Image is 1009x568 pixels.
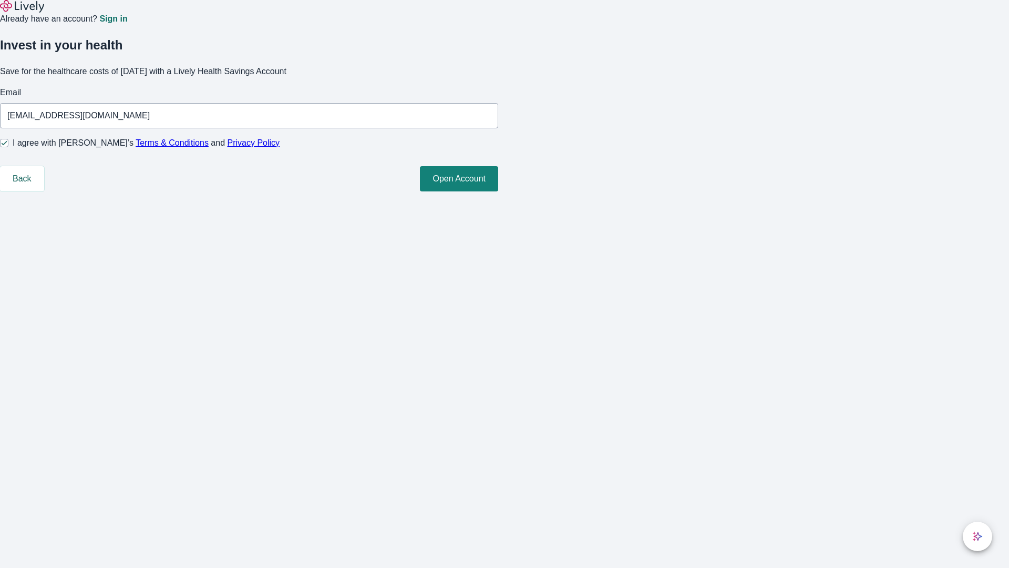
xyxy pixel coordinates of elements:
svg: Lively AI Assistant [972,531,983,542]
a: Sign in [99,15,127,23]
button: chat [963,522,992,551]
a: Terms & Conditions [136,138,209,147]
button: Open Account [420,166,498,191]
a: Privacy Policy [228,138,280,147]
span: I agree with [PERSON_NAME]’s and [13,137,280,149]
